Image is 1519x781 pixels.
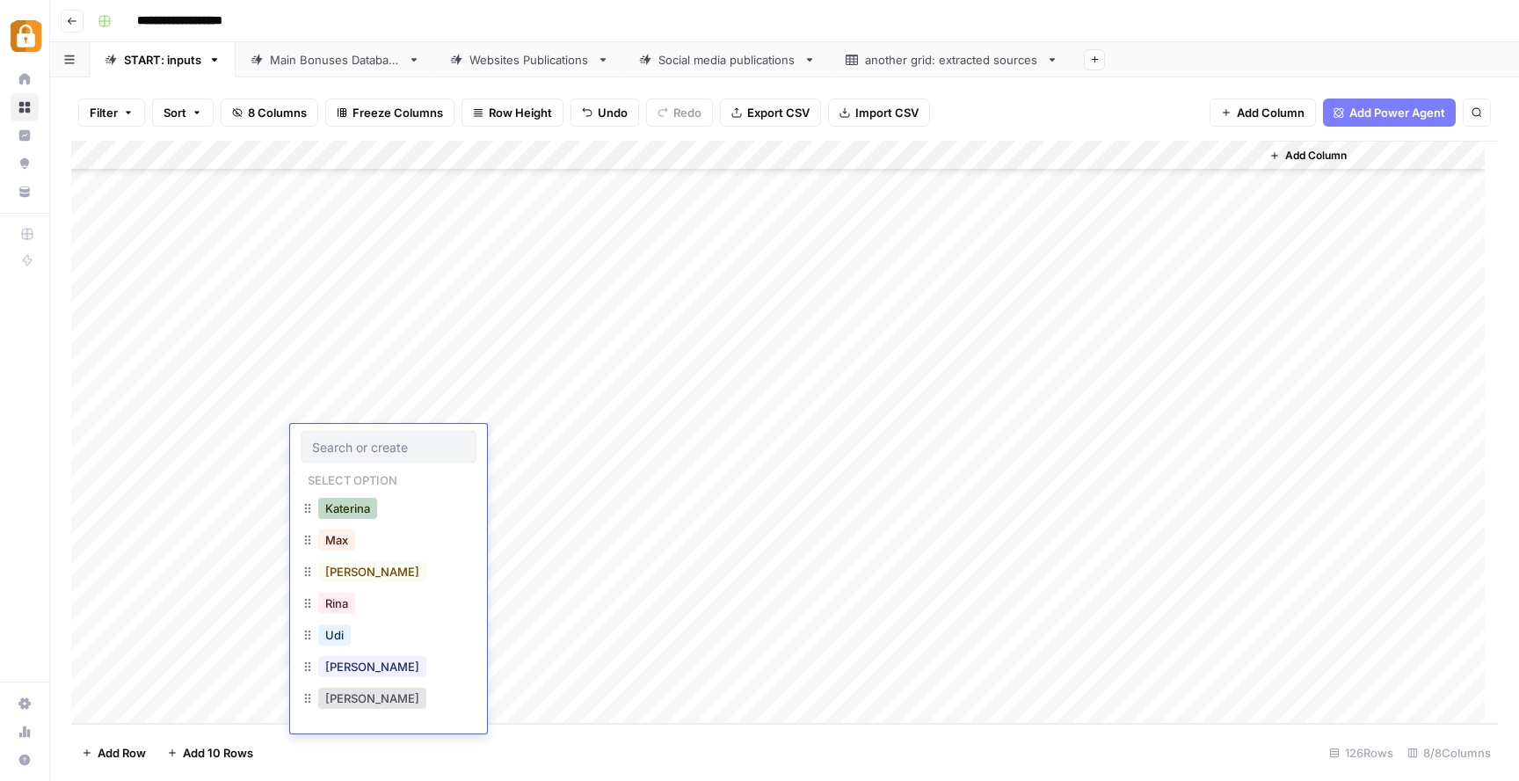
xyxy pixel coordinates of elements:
span: Add 10 Rows [183,744,253,762]
a: Usage [11,718,39,746]
span: Undo [598,104,628,121]
div: START: inputs [124,51,201,69]
a: Websites Publications [435,42,624,77]
img: Adzz Logo [11,20,42,52]
button: Workspace: Adzz [11,14,39,58]
button: Add Power Agent [1323,99,1456,127]
span: Add Row [98,744,146,762]
div: another grid: extracted sources [865,51,1039,69]
span: Row Height [489,104,552,121]
button: Sort [152,99,214,127]
span: Add Column [1285,148,1347,164]
button: Help + Support [11,746,39,774]
span: Sort [164,104,186,121]
button: 8 Columns [221,99,318,127]
button: [PERSON_NAME] [318,656,426,677]
button: Filter [78,99,145,127]
span: Add Power Agent [1349,104,1445,121]
span: Add Column [1237,104,1305,121]
button: Import CSV [828,99,930,127]
div: 126 Rows [1322,739,1400,767]
a: Home [11,65,39,93]
div: Max [301,526,476,558]
button: Add Column [1210,99,1316,127]
div: Social media publications [658,51,796,69]
button: Rina [318,593,355,614]
span: Export CSV [747,104,810,121]
div: Websites Publications [469,51,590,69]
button: Add 10 Rows [156,739,264,767]
div: [PERSON_NAME] [301,558,476,589]
div: 8/8 Columns [1400,739,1498,767]
a: Your Data [11,178,39,206]
button: Udi [318,624,351,646]
button: [PERSON_NAME] [318,688,426,709]
div: Udi [301,621,476,653]
div: [PERSON_NAME] [301,684,476,716]
a: START: inputs [90,42,236,77]
div: [PERSON_NAME] [301,653,476,684]
button: [PERSON_NAME] [318,561,426,582]
a: Insights [11,121,39,150]
button: Max [318,529,355,551]
p: Select option [301,468,404,489]
span: Filter [90,104,118,121]
button: Katerina [318,498,377,519]
button: Row Height [462,99,563,127]
div: Main Bonuses Database [270,51,401,69]
button: Redo [646,99,713,127]
a: Main Bonuses Database [236,42,435,77]
button: Undo [571,99,639,127]
input: Search or create [312,439,465,455]
button: Freeze Columns [325,99,454,127]
a: Social media publications [624,42,831,77]
div: Mikki [301,716,476,748]
span: 8 Columns [248,104,307,121]
div: Rina [301,589,476,621]
span: Freeze Columns [352,104,443,121]
button: Add Column [1262,144,1354,167]
a: another grid: extracted sources [831,42,1073,77]
span: Redo [673,104,701,121]
a: Settings [11,690,39,718]
button: Export CSV [720,99,821,127]
a: Opportunities [11,150,39,178]
button: Add Row [71,739,156,767]
span: Import CSV [855,104,919,121]
div: Katerina [301,494,476,526]
a: Browse [11,93,39,121]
